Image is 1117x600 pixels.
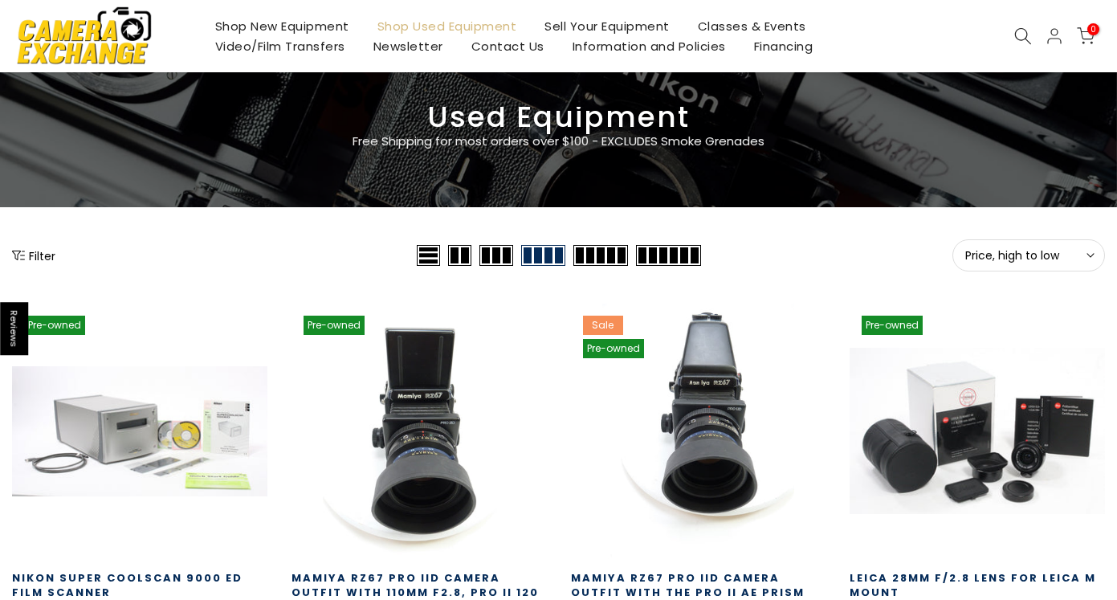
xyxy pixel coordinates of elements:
[740,36,827,56] a: Financing
[258,132,860,151] p: Free Shipping for most orders over $100 - EXCLUDES Smoke Grenades
[683,16,820,36] a: Classes & Events
[12,247,55,263] button: Show filters
[201,36,359,56] a: Video/Film Transfers
[12,570,243,600] a: Nikon Super Coolscan 9000 ED Film Scanner
[952,239,1105,271] button: Price, high to low
[850,570,1096,600] a: Leica 28mm f/2.8 Lens for Leica M Mount
[457,36,558,56] a: Contact Us
[1087,23,1099,35] span: 0
[558,36,740,56] a: Information and Policies
[531,16,684,36] a: Sell Your Equipment
[1077,27,1095,45] a: 0
[965,248,1092,263] span: Price, high to low
[201,16,363,36] a: Shop New Equipment
[12,107,1105,128] h3: Used Equipment
[363,16,531,36] a: Shop Used Equipment
[359,36,457,56] a: Newsletter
